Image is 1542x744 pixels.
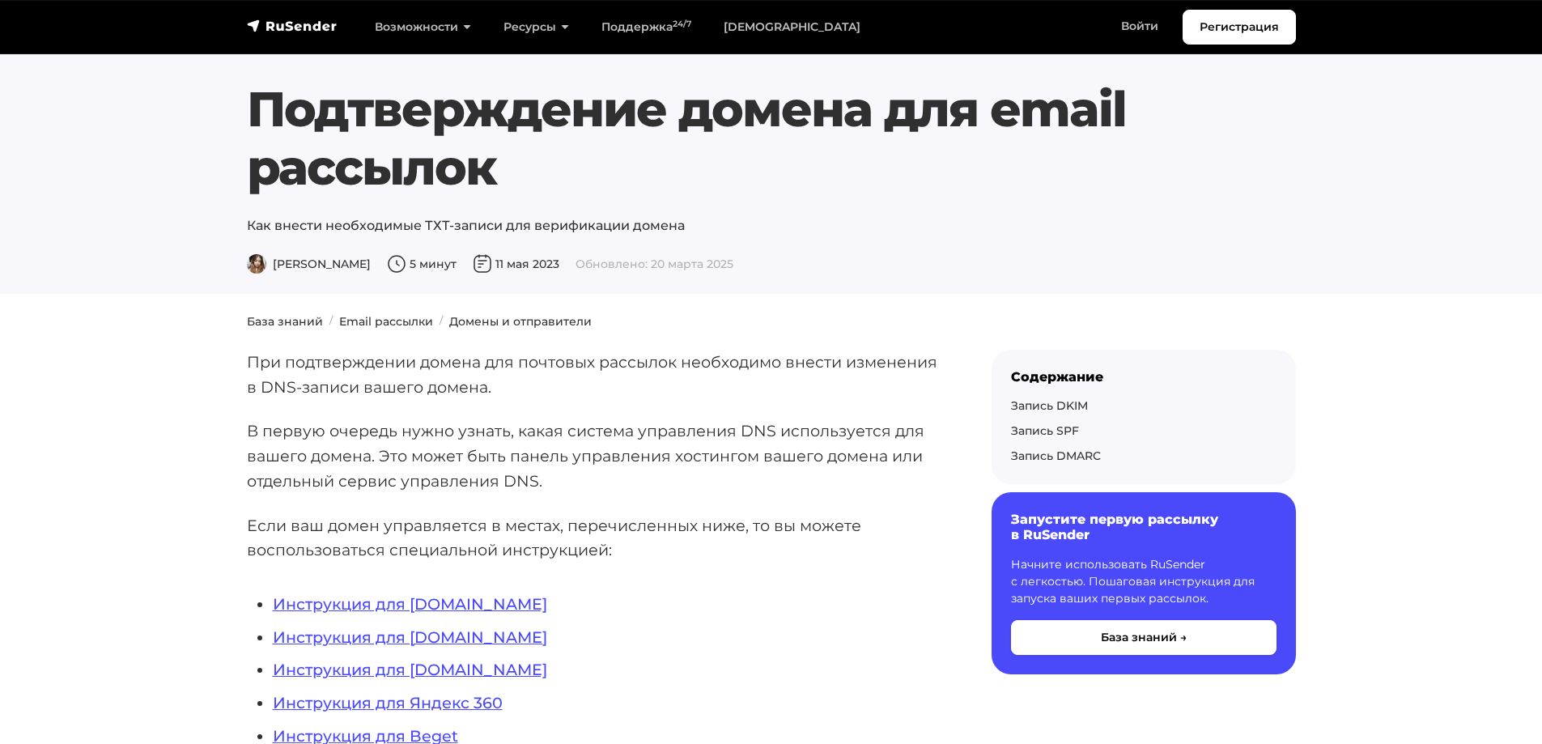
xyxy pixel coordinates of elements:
[1011,423,1079,438] a: Запись SPF
[449,314,592,329] a: Домены и отправители
[339,314,433,329] a: Email рассылки
[473,257,559,271] span: 11 мая 2023
[1183,10,1296,45] a: Регистрация
[576,257,733,271] span: Обновлено: 20 марта 2025
[247,350,940,399] p: При подтверждении домена для почтовых рассылок необходимо внести изменения в DNS-записи вашего до...
[387,254,406,274] img: Время чтения
[247,513,940,563] p: Если ваш домен управляется в местах, перечисленных ниже, то вы можете воспользоваться специальной...
[1011,620,1277,655] button: База знаний →
[247,18,338,34] img: RuSender
[992,492,1296,674] a: Запустите первую рассылку в RuSender Начните использовать RuSender с легкостью. Пошаговая инструк...
[247,314,323,329] a: База знаний
[247,216,1296,236] p: Как внести необходимые ТХТ-записи для верификации домена
[1011,398,1088,413] a: Запись DKIM
[273,627,547,647] a: Инструкция для [DOMAIN_NAME]
[387,257,457,271] span: 5 минут
[585,11,707,44] a: Поддержка24/7
[247,80,1296,197] h1: Подтверждение домена для email рассылок
[237,313,1306,330] nav: breadcrumb
[359,11,487,44] a: Возможности
[273,660,547,679] a: Инструкция для [DOMAIN_NAME]
[1011,449,1101,463] a: Запись DMARC
[273,594,547,614] a: Инструкция для [DOMAIN_NAME]
[473,254,492,274] img: Дата публикации
[1011,369,1277,385] div: Содержание
[1011,512,1277,542] h6: Запустите первую рассылку в RuSender
[247,257,371,271] span: [PERSON_NAME]
[673,19,691,29] sup: 24/7
[247,419,940,493] p: В первую очередь нужно узнать, какая система управления DNS используется для вашего домена. Это м...
[1105,10,1175,43] a: Войти
[273,693,503,712] a: Инструкция для Яндекс 360
[487,11,585,44] a: Ресурсы
[707,11,877,44] a: [DEMOGRAPHIC_DATA]
[1011,556,1277,607] p: Начните использовать RuSender с легкостью. Пошаговая инструкция для запуска ваших первых рассылок.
